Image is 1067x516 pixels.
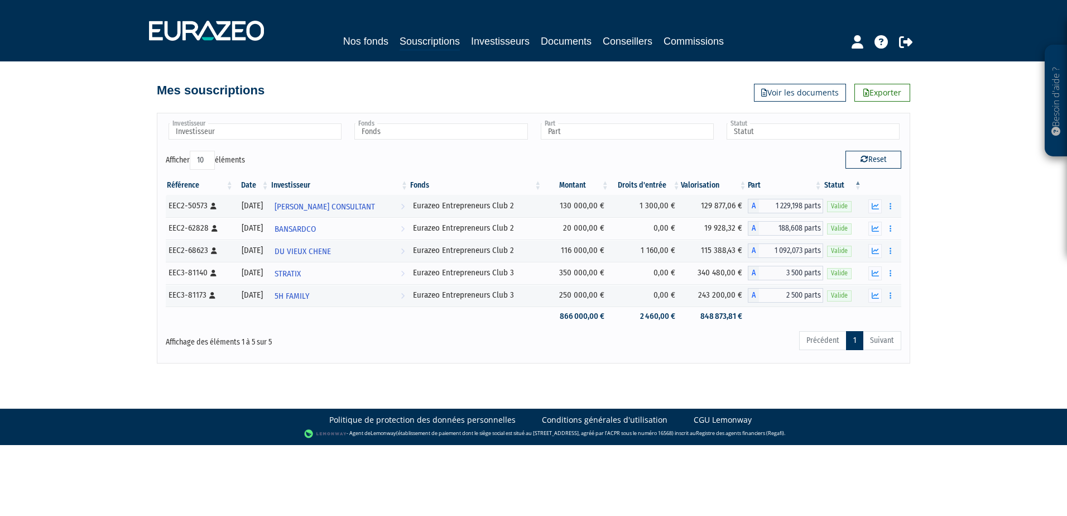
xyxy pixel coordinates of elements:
a: Lemonway [371,429,396,437]
td: 130 000,00 € [542,195,609,217]
div: Eurazeo Entrepreneurs Club 3 [413,289,539,301]
a: Nos fonds [343,34,388,49]
div: [DATE] [238,200,266,212]
span: 3 500 parts [759,266,823,280]
span: 188,608 parts [759,221,823,236]
span: A [748,243,759,258]
td: 1 160,00 € [610,240,681,262]
div: Eurazeo Entrepreneurs Club 3 [413,267,539,279]
th: Statut : activer pour trier la colonne par ordre d&eacute;croissant [823,176,863,195]
th: Droits d'entrée: activer pour trier la colonne par ordre croissant [610,176,681,195]
div: [DATE] [238,245,266,256]
span: 2 500 parts [759,288,823,303]
span: 5H FAMILY [275,286,309,307]
div: EEC3-81140 [169,267,230,279]
img: logo-lemonway.png [304,428,347,439]
th: Référence : activer pour trier la colonne par ordre croissant [166,176,234,195]
span: A [748,266,759,280]
a: Politique de protection des données personnelles [329,414,516,426]
span: A [748,221,759,236]
td: 340 480,00 € [681,262,747,284]
td: 350 000,00 € [542,262,609,284]
div: A - Eurazeo Entrepreneurs Club 2 [748,221,823,236]
span: A [748,288,759,303]
i: [Français] Personne physique [210,270,217,276]
td: 0,00 € [610,284,681,307]
i: [Français] Personne physique [210,203,217,209]
span: Valide [827,223,852,234]
td: 0,00 € [610,262,681,284]
div: A - Eurazeo Entrepreneurs Club 2 [748,199,823,213]
a: Commissions [664,34,724,49]
i: [Français] Personne physique [209,292,215,299]
p: Besoin d'aide ? [1050,51,1063,151]
a: BANSARDCO [270,217,409,240]
label: Afficher éléments [166,151,245,170]
a: Voir les documents [754,84,846,102]
td: 19 928,32 € [681,217,747,240]
div: EEC2-62828 [169,222,230,234]
span: Valide [827,246,852,256]
div: [DATE] [238,289,266,301]
a: Documents [541,34,592,49]
a: Registre des agents financiers (Regafi) [696,429,784,437]
td: 2 460,00 € [610,307,681,326]
a: CGU Lemonway [694,414,752,426]
div: EEC2-68623 [169,245,230,256]
a: 5H FAMILY [270,284,409,307]
td: 0,00 € [610,217,681,240]
span: DU VIEUX CHENE [275,241,331,262]
span: 1 092,073 parts [759,243,823,258]
td: 115 388,43 € [681,240,747,262]
a: DU VIEUX CHENE [270,240,409,262]
td: 848 873,81 € [681,307,747,326]
div: A - Eurazeo Entrepreneurs Club 2 [748,243,823,258]
div: [DATE] [238,222,266,234]
th: Fonds: activer pour trier la colonne par ordre croissant [409,176,542,195]
a: Investisseurs [471,34,530,49]
div: - Agent de (établissement de paiement dont le siège social est situé au [STREET_ADDRESS], agréé p... [11,428,1056,439]
a: Conditions générales d'utilisation [542,414,667,426]
div: Eurazeo Entrepreneurs Club 2 [413,245,539,256]
td: 866 000,00 € [542,307,609,326]
select: Afficheréléments [190,151,215,170]
a: Exporter [854,84,910,102]
div: EEC2-50573 [169,200,230,212]
span: BANSARDCO [275,219,316,240]
th: Montant: activer pour trier la colonne par ordre croissant [542,176,609,195]
a: 1 [846,331,863,350]
th: Date: activer pour trier la colonne par ordre croissant [234,176,270,195]
td: 250 000,00 € [542,284,609,307]
div: EEC3-81173 [169,289,230,301]
img: 1732889491-logotype_eurazeo_blanc_rvb.png [149,21,264,41]
i: Voir l'investisseur [401,286,405,307]
i: Voir l'investisseur [401,241,405,262]
span: STRATIX [275,264,301,284]
a: Souscriptions [400,34,460,51]
div: A - Eurazeo Entrepreneurs Club 3 [748,288,823,303]
span: Valide [827,290,852,301]
td: 1 300,00 € [610,195,681,217]
h4: Mes souscriptions [157,84,265,97]
button: Reset [845,151,901,169]
span: 1 229,198 parts [759,199,823,213]
td: 116 000,00 € [542,240,609,262]
div: Eurazeo Entrepreneurs Club 2 [413,200,539,212]
td: 243 200,00 € [681,284,747,307]
th: Part: activer pour trier la colonne par ordre croissant [748,176,823,195]
a: STRATIX [270,262,409,284]
div: [DATE] [238,267,266,279]
i: Voir l'investisseur [401,264,405,284]
th: Valorisation: activer pour trier la colonne par ordre croissant [681,176,747,195]
a: [PERSON_NAME] CONSULTANT [270,195,409,217]
div: Affichage des éléments 1 à 5 sur 5 [166,330,463,348]
a: Conseillers [603,34,652,49]
div: Eurazeo Entrepreneurs Club 2 [413,222,539,234]
i: [Français] Personne physique [212,225,218,232]
th: Investisseur: activer pour trier la colonne par ordre croissant [270,176,409,195]
span: [PERSON_NAME] CONSULTANT [275,197,375,217]
i: [Français] Personne physique [211,247,217,254]
span: Valide [827,268,852,279]
div: A - Eurazeo Entrepreneurs Club 3 [748,266,823,280]
i: Voir l'investisseur [401,219,405,240]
